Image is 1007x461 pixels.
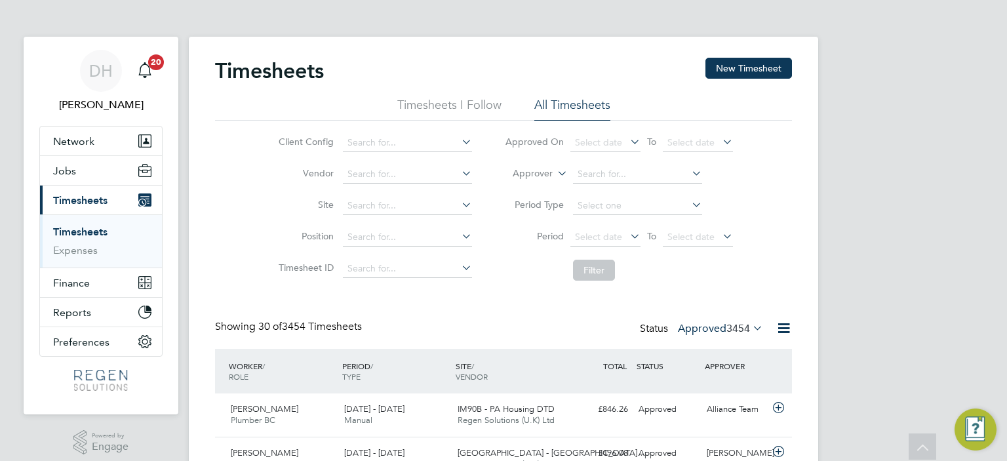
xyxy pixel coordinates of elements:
span: Jobs [53,165,76,177]
div: PERIOD [339,354,452,388]
label: Vendor [275,167,334,179]
span: / [471,361,474,371]
button: Reports [40,298,162,327]
span: [DATE] - [DATE] [344,447,405,458]
label: Site [275,199,334,210]
span: Select date [667,231,715,243]
span: [GEOGRAPHIC_DATA] - [GEOGRAPHIC_DATA]… [458,447,646,458]
span: / [370,361,373,371]
input: Search for... [343,197,472,215]
div: Alliance Team [701,399,770,420]
span: [PERSON_NAME] [231,403,298,414]
span: To [643,228,660,245]
span: Regen Solutions (U.K) Ltd [458,414,555,426]
span: IM90B - PA Housing DTD [458,403,555,414]
div: Status [640,320,766,338]
button: Filter [573,260,615,281]
span: Manual [344,414,372,426]
a: 20 [132,50,158,92]
li: Timesheets I Follow [397,97,502,121]
span: TOTAL [603,361,627,371]
button: Engage Resource Center [955,409,997,451]
div: Approved [633,399,701,420]
label: Approver [494,167,553,180]
button: Timesheets [40,186,162,214]
span: Plumber BC [231,414,275,426]
input: Select one [573,197,702,215]
a: Powered byEngage [73,430,129,455]
label: Client Config [275,136,334,148]
label: Approved On [505,136,564,148]
span: 3454 Timesheets [258,320,362,333]
label: Timesheet ID [275,262,334,273]
span: Network [53,135,94,148]
span: Reports [53,306,91,319]
input: Search for... [343,134,472,152]
span: [PERSON_NAME] [231,447,298,458]
input: Search for... [573,165,702,184]
label: Period [505,230,564,242]
div: APPROVER [701,354,770,378]
span: TYPE [342,371,361,382]
label: Position [275,230,334,242]
div: Timesheets [40,214,162,268]
a: Go to home page [39,370,163,391]
h2: Timesheets [215,58,324,84]
div: SITE [452,354,566,388]
span: / [262,361,265,371]
span: VENDOR [456,371,488,382]
button: Preferences [40,327,162,356]
img: regensolutions-logo-retina.png [74,370,127,391]
label: Period Type [505,199,564,210]
button: Finance [40,268,162,297]
nav: Main navigation [24,37,178,414]
div: STATUS [633,354,701,378]
span: Select date [575,231,622,243]
a: Timesheets [53,226,108,238]
button: Jobs [40,156,162,185]
span: Powered by [92,430,128,441]
div: Showing [215,320,365,334]
input: Search for... [343,260,472,278]
li: All Timesheets [534,97,610,121]
input: Search for... [343,228,472,247]
span: [DATE] - [DATE] [344,403,405,414]
a: DH[PERSON_NAME] [39,50,163,113]
span: Engage [92,441,128,452]
a: Expenses [53,244,98,256]
span: Darren Hartman [39,97,163,113]
span: Timesheets [53,194,108,207]
button: New Timesheet [705,58,792,79]
span: Finance [53,277,90,289]
div: £846.26 [565,399,633,420]
span: Select date [667,136,715,148]
span: Preferences [53,336,109,348]
span: Select date [575,136,622,148]
span: DH [89,62,113,79]
span: 20 [148,54,164,70]
span: To [643,133,660,150]
input: Search for... [343,165,472,184]
span: ROLE [229,371,248,382]
div: WORKER [226,354,339,388]
span: 3454 [726,322,750,335]
span: 30 of [258,320,282,333]
label: Approved [678,322,763,335]
button: Network [40,127,162,155]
